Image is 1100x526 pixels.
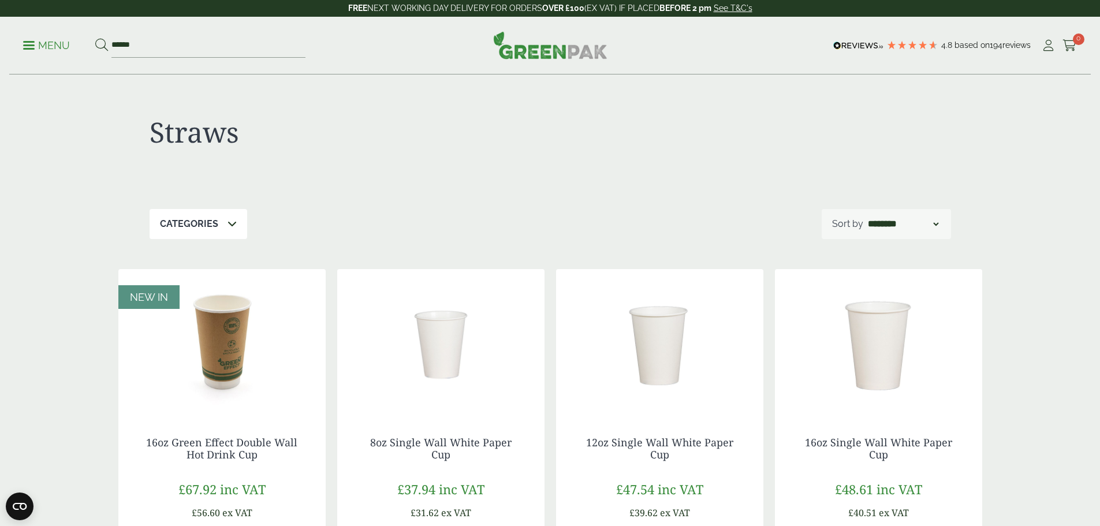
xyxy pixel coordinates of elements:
[1002,40,1031,50] span: reviews
[832,217,863,231] p: Sort by
[397,480,435,498] span: £37.94
[1041,40,1056,51] i: My Account
[660,506,690,519] span: ex VAT
[178,480,217,498] span: £67.92
[886,40,938,50] div: 4.78 Stars
[866,217,941,231] select: Shop order
[714,3,752,13] a: See T&C's
[659,3,711,13] strong: BEFORE 2 pm
[833,42,883,50] img: REVIEWS.io
[439,480,484,498] span: inc VAT
[146,435,297,462] a: 16oz Green Effect Double Wall Hot Drink Cup
[441,506,471,519] span: ex VAT
[877,480,922,498] span: inc VAT
[23,39,70,50] a: Menu
[629,506,658,519] span: £39.62
[160,217,218,231] p: Categories
[192,506,220,519] span: £56.60
[586,435,733,462] a: 12oz Single Wall White Paper Cup
[118,269,326,413] img: 16oz Green Effect Double Wall Hot Drink cup
[130,291,168,303] span: NEW IN
[348,3,367,13] strong: FREE
[222,506,252,519] span: ex VAT
[220,480,266,498] span: inc VAT
[990,40,1002,50] span: 194
[493,31,607,59] img: GreenPak Supplies
[23,39,70,53] p: Menu
[954,40,990,50] span: Based on
[556,269,763,413] img: DSC_9763a
[835,480,873,498] span: £48.61
[411,506,439,519] span: £31.62
[1073,33,1084,45] span: 0
[6,493,33,520] button: Open CMP widget
[775,269,982,413] img: 16oz Single Wall White Paper Cup-0
[848,506,877,519] span: £40.51
[1062,37,1077,54] a: 0
[658,480,703,498] span: inc VAT
[150,115,550,149] h1: Straws
[370,435,512,462] a: 8oz Single Wall White Paper Cup
[805,435,952,462] a: 16oz Single Wall White Paper Cup
[879,506,909,519] span: ex VAT
[542,3,584,13] strong: OVER £100
[337,269,545,413] img: 8oz Single Wall White Paper Cup-0
[616,480,654,498] span: £47.54
[941,40,954,50] span: 4.8
[1062,40,1077,51] i: Cart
